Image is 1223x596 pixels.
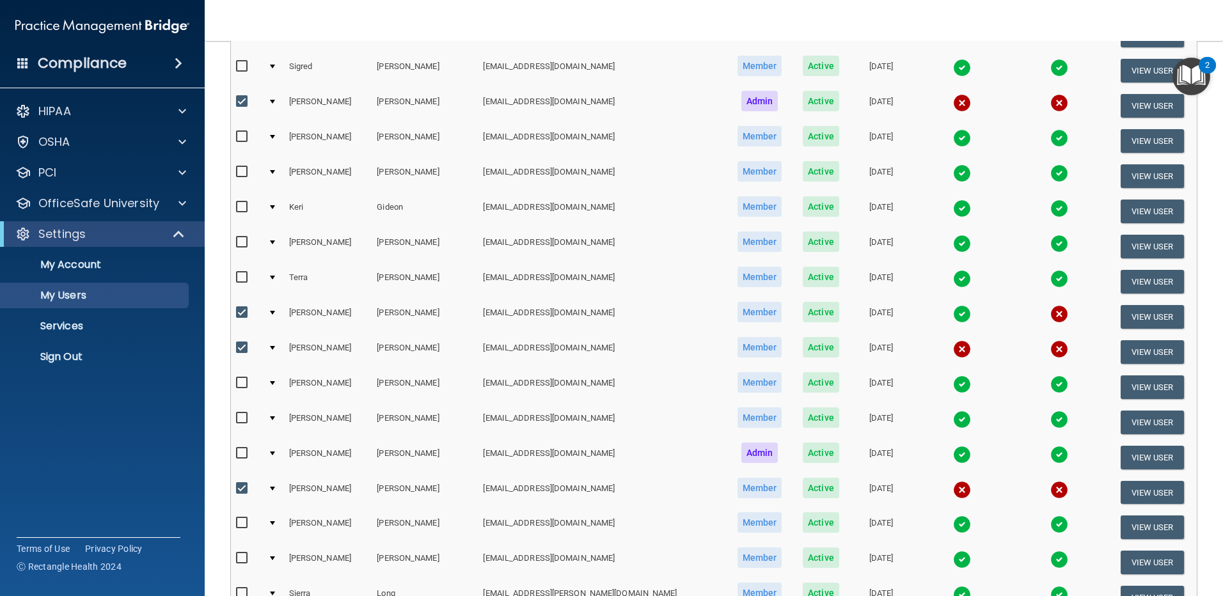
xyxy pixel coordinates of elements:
button: View User [1121,270,1184,294]
button: View User [1121,551,1184,574]
td: [DATE] [849,440,913,475]
td: [DATE] [849,123,913,159]
p: My Users [8,289,183,302]
td: [DATE] [849,510,913,545]
img: tick.e7d51cea.svg [1050,129,1068,147]
span: Member [738,126,782,146]
span: Active [803,407,839,428]
a: Privacy Policy [85,542,143,555]
button: View User [1121,446,1184,469]
td: [DATE] [849,88,913,123]
span: Member [738,512,782,533]
p: My Account [8,258,183,271]
td: [DATE] [849,299,913,334]
img: tick.e7d51cea.svg [1050,235,1068,253]
img: tick.e7d51cea.svg [953,375,971,393]
img: tick.e7d51cea.svg [1050,200,1068,217]
button: View User [1121,235,1184,258]
td: [PERSON_NAME] [372,159,478,194]
button: View User [1121,481,1184,505]
td: [PERSON_NAME] [284,545,372,580]
img: cross.ca9f0e7f.svg [1050,94,1068,112]
td: [DATE] [849,159,913,194]
td: [EMAIL_ADDRESS][DOMAIN_NAME] [478,299,726,334]
span: Member [738,478,782,498]
td: [EMAIL_ADDRESS][DOMAIN_NAME] [478,229,726,264]
a: OSHA [15,134,186,150]
td: [EMAIL_ADDRESS][DOMAIN_NAME] [478,194,726,229]
td: [PERSON_NAME] [284,159,372,194]
h4: Compliance [38,54,127,72]
img: tick.e7d51cea.svg [1050,164,1068,182]
p: Sign Out [8,350,183,363]
img: PMB logo [15,13,189,39]
img: cross.ca9f0e7f.svg [953,481,971,499]
img: tick.e7d51cea.svg [1050,375,1068,393]
td: [PERSON_NAME] [284,370,372,405]
td: [DATE] [849,405,913,440]
p: PCI [38,165,56,180]
td: [PERSON_NAME] [372,405,478,440]
a: OfficeSafe University [15,196,186,211]
td: [PERSON_NAME] [372,475,478,510]
button: View User [1121,94,1184,118]
td: [PERSON_NAME] [284,88,372,123]
img: tick.e7d51cea.svg [953,270,971,288]
td: [PERSON_NAME] [284,334,372,370]
td: [EMAIL_ADDRESS][DOMAIN_NAME] [478,159,726,194]
span: Active [803,161,839,182]
img: tick.e7d51cea.svg [1050,59,1068,77]
td: [PERSON_NAME] [372,88,478,123]
button: View User [1121,375,1184,399]
span: Member [738,337,782,357]
td: [PERSON_NAME] [372,334,478,370]
td: [EMAIL_ADDRESS][DOMAIN_NAME] [478,53,726,88]
td: [DATE] [849,545,913,580]
img: cross.ca9f0e7f.svg [1050,305,1068,323]
span: Admin [741,91,778,111]
span: Member [738,547,782,568]
p: Settings [38,226,86,242]
img: tick.e7d51cea.svg [953,200,971,217]
span: Member [738,56,782,76]
p: Services [8,320,183,333]
span: Active [803,56,839,76]
img: tick.e7d51cea.svg [953,164,971,182]
img: tick.e7d51cea.svg [1050,411,1068,428]
img: tick.e7d51cea.svg [953,515,971,533]
span: Ⓒ Rectangle Health 2024 [17,560,122,573]
img: cross.ca9f0e7f.svg [1050,340,1068,358]
td: [DATE] [849,53,913,88]
td: [PERSON_NAME] [372,545,478,580]
span: Member [738,372,782,393]
td: Keri [284,194,372,229]
iframe: Drift Widget Chat Controller [1002,505,1208,556]
button: Open Resource Center, 2 new notifications [1172,58,1210,95]
span: Active [803,337,839,357]
img: cross.ca9f0e7f.svg [953,94,971,112]
td: [PERSON_NAME] [284,440,372,475]
button: View User [1121,411,1184,434]
td: [PERSON_NAME] [372,440,478,475]
span: Member [738,267,782,287]
td: [EMAIL_ADDRESS][DOMAIN_NAME] [478,475,726,510]
td: [DATE] [849,194,913,229]
td: [PERSON_NAME] [284,475,372,510]
td: [PERSON_NAME] [284,123,372,159]
td: [EMAIL_ADDRESS][DOMAIN_NAME] [478,88,726,123]
img: tick.e7d51cea.svg [953,411,971,428]
span: Admin [741,443,778,463]
button: View User [1121,129,1184,153]
td: [PERSON_NAME] [284,229,372,264]
span: Active [803,372,839,393]
img: tick.e7d51cea.svg [953,446,971,464]
a: HIPAA [15,104,186,119]
img: tick.e7d51cea.svg [953,305,971,323]
span: Member [738,196,782,217]
span: Active [803,547,839,568]
td: Sigred [284,53,372,88]
span: Active [803,196,839,217]
span: Active [803,267,839,287]
button: View User [1121,340,1184,364]
td: [PERSON_NAME] [372,264,478,299]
